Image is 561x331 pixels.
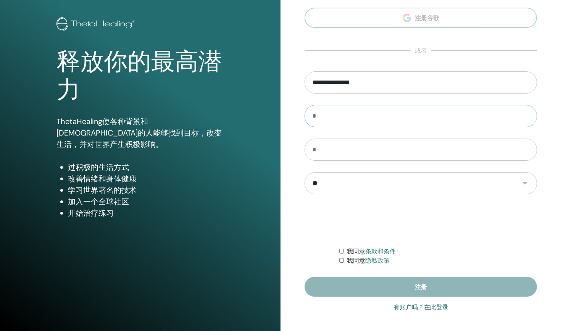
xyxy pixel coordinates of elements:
a: 隐私政策 [365,257,390,264]
span: 或者 [411,46,431,55]
a: 有账户吗？在此登录 [393,303,448,312]
h1: 释放你的最高潜力 [56,48,224,105]
li: 加入一个全球社区 [68,196,224,207]
label: 我同意 [347,256,390,265]
label: 我同意 [347,247,396,256]
li: 学习世界著名的技术 [68,184,224,196]
p: ThetaHealing使各种背景和[DEMOGRAPHIC_DATA]的人能够找到目标，改变生活，并对世界产生积极影响。 [56,116,224,150]
a: 条款和条件 [365,248,396,255]
li: 开始治疗练习 [68,207,224,219]
li: 改善情绪和身体健康 [68,173,224,184]
li: 过积极的生活方式 [68,161,224,173]
iframe: 重新验证码 [363,206,479,236]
